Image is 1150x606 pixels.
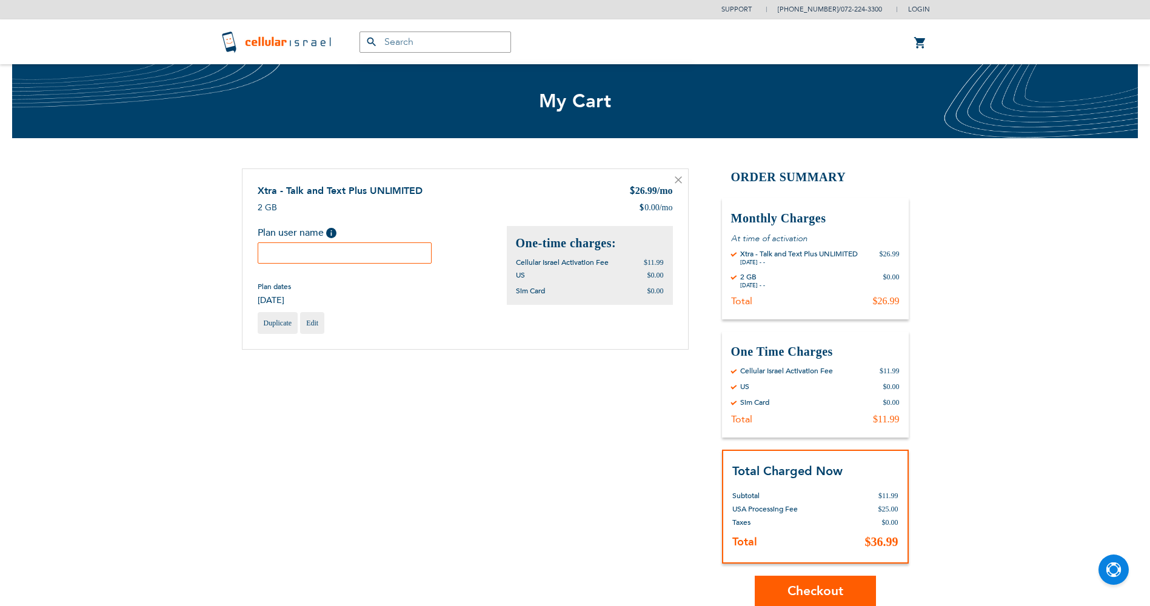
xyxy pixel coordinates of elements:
[908,5,930,14] span: Login
[740,249,858,259] div: Xtra - Talk and Text Plus UNLIMITED
[539,88,612,114] span: My Cart
[647,287,664,295] span: $0.00
[306,319,318,327] span: Edit
[732,534,757,550] strong: Total
[865,535,898,548] span: $36.99
[258,226,324,239] span: Plan user name
[258,312,298,334] a: Duplicate
[221,30,335,54] img: Cellular Israel
[629,185,635,199] span: $
[639,202,644,214] span: $
[258,184,423,198] a: Xtra - Talk and Text Plus UNLIMITED
[880,366,900,376] div: $11.99
[731,413,752,425] div: Total
[731,295,752,307] div: Total
[258,282,291,291] span: Plan dates
[740,366,833,376] div: Cellular Israel Activation Fee
[740,282,765,289] div: [DATE] - -
[264,319,292,327] span: Duplicate
[873,413,899,425] div: $11.99
[647,271,664,279] span: $0.00
[740,259,858,266] div: [DATE] - -
[732,504,798,514] span: USA Processing Fee
[516,258,609,267] span: Cellular Israel Activation Fee
[787,582,843,600] span: Checkout
[778,5,838,14] a: [PHONE_NUMBER]
[883,398,900,407] div: $0.00
[359,32,511,53] input: Search
[644,258,664,267] span: $11.99
[731,344,900,360] h3: One Time Charges
[880,249,900,266] div: $26.99
[721,5,752,14] a: Support
[766,1,882,18] li: /
[883,382,900,391] div: $0.00
[660,202,673,214] span: /mo
[300,312,324,334] a: Edit
[882,518,898,527] span: $0.00
[740,382,749,391] div: US
[732,480,843,502] th: Subtotal
[326,228,336,238] span: Help
[258,295,291,306] span: [DATE]
[657,185,673,196] span: /mo
[740,398,769,407] div: Sim Card
[731,233,900,244] p: At time of activation
[883,272,900,289] div: $0.00
[516,235,664,251] h2: One-time charges:
[732,463,843,479] strong: Total Charged Now
[722,168,909,186] h2: Order Summary
[841,5,882,14] a: 072-224-3300
[516,270,525,280] span: US
[732,516,843,529] th: Taxes
[878,491,898,500] span: $11.99
[740,272,765,282] div: 2 GB
[516,286,545,296] span: Sim Card
[629,184,673,199] div: 26.99
[873,295,900,307] div: $26.99
[731,210,900,227] h3: Monthly Charges
[639,202,672,214] div: 0.00
[878,505,898,513] span: $25.00
[258,202,277,213] span: 2 GB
